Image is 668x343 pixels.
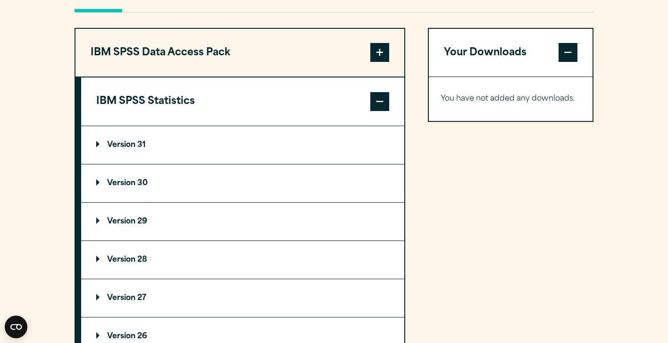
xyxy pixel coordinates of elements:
[81,164,404,202] summary: Version 30
[429,77,593,121] div: Your Downloads
[81,241,404,279] summary: Version 28
[81,279,404,317] summary: Version 27
[96,294,146,302] p: Version 27
[441,92,581,106] p: You have not added any downloads.
[96,180,148,187] p: Version 30
[429,29,593,77] button: Your Downloads
[81,203,404,240] summary: Version 29
[75,29,404,77] button: IBM SPSS Data Access Pack
[96,141,146,149] p: Version 31
[96,218,147,225] p: Version 29
[81,77,404,126] button: IBM SPSS Statistics
[96,256,147,264] p: Version 28
[5,316,27,338] button: Open CMP widget
[81,126,404,164] summary: Version 31
[96,333,147,340] p: Version 26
